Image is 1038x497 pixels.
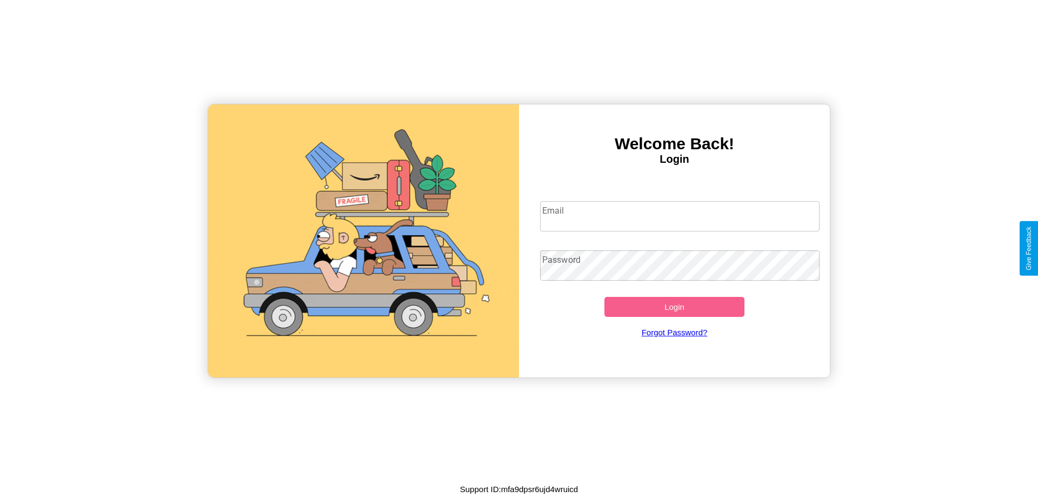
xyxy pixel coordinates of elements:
[1025,227,1033,270] div: Give Feedback
[519,153,830,165] h4: Login
[535,317,815,348] a: Forgot Password?
[208,104,519,377] img: gif
[519,135,830,153] h3: Welcome Back!
[460,482,578,496] p: Support ID: mfa9dpsr6ujd4wruicd
[604,297,744,317] button: Login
